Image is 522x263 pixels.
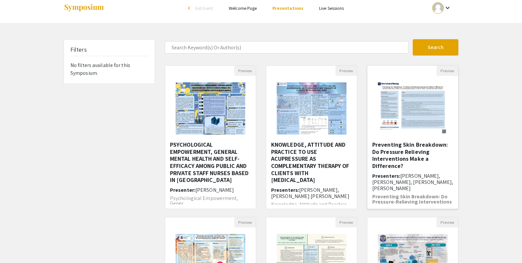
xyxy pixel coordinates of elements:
[195,5,213,11] span: Exit Event
[271,141,352,184] h5: KNOWLEDGE, ATTITUDE AND PRACTICE TO USE ACUPRESSURE AS COMPLEMENTARY THERAPY OF CLIENTS WITH [MED...
[367,65,458,209] div: Open Presentation <p>Preventing Skin Breakdown: Do Pressure Relieving Interventions Make a Differ...
[266,65,357,209] div: Open Presentation <p>KNOWLEDGE, ATTITUDE AND PRACTICE TO USE ACUPRESSURE AS COMPLEMENTARY THERAPY...
[372,141,453,169] h5: Preventing Skin Breakdown: Do Pressure Relieving Interventions Make a Difference?
[444,4,452,12] mat-icon: Expand account dropdown
[70,46,87,53] h5: Filters
[271,187,352,199] h6: Presenters:
[165,65,256,209] div: Open Presentation <p><span style="color: rgb(0, 0, 0);">PSYCHOLOGICAL EMPOWERMENT, GENERAL MENTAL...
[64,4,104,12] img: Symposium by ForagerOne
[437,217,458,227] button: Preview
[64,40,155,84] div: No filters available for this Symposium.
[234,66,256,76] button: Preview
[372,193,452,210] strong: Preventing Skin Breakdown: Do Pressure-Relieving Interventions Make a Difference?
[372,173,453,192] span: [PERSON_NAME], [PERSON_NAME], [PERSON_NAME], [PERSON_NAME]
[234,217,256,227] button: Preview
[335,66,357,76] button: Preview
[270,76,353,141] img: <p>KNOWLEDGE, ATTITUDE AND PRACTICE TO USE ACUPRESSURE AS COMPLEMENTARY THERAPY OF CLIENTS WITH C...
[371,76,454,141] img: <p>Preventing Skin Breakdown: Do Pressure Relieving Interventions Make a Difference?</p>
[425,1,458,15] button: Expand account dropdown
[413,39,458,56] button: Search
[188,6,192,10] div: arrow_back_ios
[195,187,234,193] span: [PERSON_NAME]
[165,41,409,54] input: Search Keyword(s) Or Author(s)
[335,217,357,227] button: Preview
[170,141,251,184] h5: PSYCHOLOGICAL EMPOWERMENT, GENERAL MENTAL HEALTH AND SELF-EFFICACY AMONG PUBLIC AND PRIVATE STAFF...
[271,187,349,200] span: [PERSON_NAME], [PERSON_NAME] [PERSON_NAME]
[272,5,303,11] a: Presentations
[437,66,458,76] button: Preview
[372,173,453,192] h6: Presenters:
[271,202,352,223] p: Knowledge, Attitude and Practice to use Acupressure as complementary therapy of clients with [MED...
[169,76,252,141] img: <p><span style="color: rgb(0, 0, 0);">PSYCHOLOGICAL EMPOWERMENT, GENERAL MENTAL HEALTH AND SELF-E...
[229,5,257,11] a: Welcome Page
[170,196,251,206] p: Psychological Empowerment, Gener...
[170,187,251,193] h6: Presenter:
[319,5,344,11] a: Live Sessions
[5,234,28,258] iframe: Chat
